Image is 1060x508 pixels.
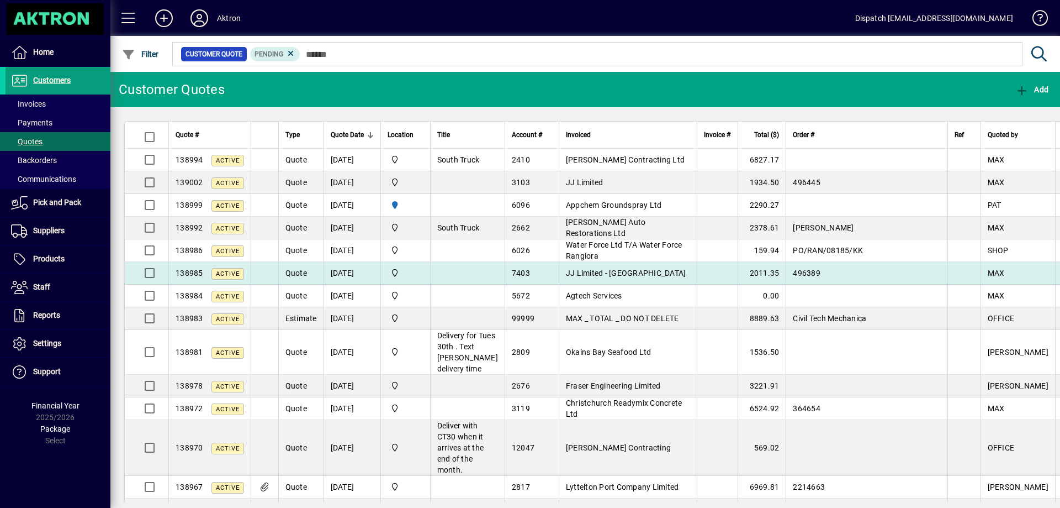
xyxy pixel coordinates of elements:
span: Quote [285,404,307,413]
span: Estimate [285,314,317,323]
span: Filter [122,50,159,59]
span: 2676 [512,381,530,390]
span: 496445 [793,178,820,187]
div: Invoiced [566,129,690,141]
a: Knowledge Base [1024,2,1046,38]
span: 7403 [512,269,530,277]
a: Quotes [6,132,110,151]
span: Active [216,157,240,164]
span: Quote [285,201,307,210]
span: Central [388,380,423,392]
span: [PERSON_NAME] [988,381,1048,390]
span: 138970 [176,443,203,452]
td: [DATE] [324,476,380,499]
span: Active [216,225,240,232]
span: 364654 [793,404,820,413]
span: Quote [285,246,307,255]
div: Customer Quotes [119,81,225,98]
span: 139002 [176,178,203,187]
span: Active [216,406,240,413]
span: 2214663 [793,483,825,491]
span: Central [388,442,423,454]
span: Quoted by [988,129,1018,141]
span: Quote [285,155,307,164]
span: MAX [988,404,1005,413]
td: 6969.81 [738,476,786,499]
span: Quote [285,223,307,232]
span: Invoices [11,99,46,108]
span: Home [33,48,54,56]
span: Deliver with CT30 when it arrives at the end of the month. [437,421,484,474]
td: 159.94 [738,239,786,262]
span: Settings [33,339,61,348]
span: [PERSON_NAME] [793,223,854,232]
span: Pick and Pack [33,198,81,207]
span: 138967 [176,483,203,491]
td: [DATE] [324,330,380,375]
span: 2410 [512,155,530,164]
button: Profile [182,8,217,28]
td: [DATE] [324,171,380,194]
span: OFFICE [988,443,1015,452]
span: 138992 [176,223,203,232]
span: Total ($) [754,129,779,141]
span: Active [216,180,240,187]
span: Active [216,349,240,357]
span: 138999 [176,201,203,210]
span: Central [388,402,423,415]
span: Central [388,222,423,234]
span: Central [388,346,423,358]
span: Products [33,254,65,263]
span: Active [216,316,240,323]
span: Quote [285,269,307,277]
td: 1934.50 [738,171,786,194]
td: 2011.35 [738,262,786,285]
span: Support [33,367,61,376]
a: Suppliers [6,217,110,245]
span: [PERSON_NAME] [988,348,1048,357]
span: MAX [988,178,1005,187]
span: 496389 [793,269,820,277]
span: Pending [255,50,283,58]
span: Ref [955,129,964,141]
span: Quote Date [331,129,364,141]
a: Invoices [6,95,110,113]
span: Active [216,445,240,452]
span: Quote [285,178,307,187]
td: [DATE] [324,262,380,285]
span: Invoiced [566,129,591,141]
span: MAX [988,291,1005,300]
span: Central [388,312,423,324]
span: Quote [285,291,307,300]
span: Agtech Services [566,291,622,300]
a: Staff [6,274,110,301]
td: 1536.50 [738,330,786,375]
td: 6524.92 [738,397,786,420]
span: Central [388,176,423,188]
span: 138994 [176,155,203,164]
a: Communications [6,170,110,188]
span: 138983 [176,314,203,323]
span: Add [1015,85,1048,94]
span: Quote # [176,129,199,141]
span: Backorders [11,156,57,165]
span: JJ Limited - [GEOGRAPHIC_DATA] [566,269,686,277]
span: 138978 [176,381,203,390]
td: [DATE] [324,217,380,239]
span: Active [216,270,240,277]
span: Christchurch Readymix Concrete Ltd [566,399,682,418]
span: Invoice # [704,129,730,141]
a: Products [6,245,110,273]
span: 2662 [512,223,530,232]
td: [DATE] [324,239,380,262]
td: [DATE] [324,375,380,397]
td: [DATE] [324,397,380,420]
mat-chip: Pending Status: Pending [250,47,300,61]
span: Suppliers [33,226,65,235]
span: Type [285,129,300,141]
a: Backorders [6,151,110,170]
span: 138985 [176,269,203,277]
span: PAT [988,201,1001,210]
span: 12047 [512,443,534,452]
span: Water Force Ltd T/A Water Force Rangiora [566,240,682,260]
